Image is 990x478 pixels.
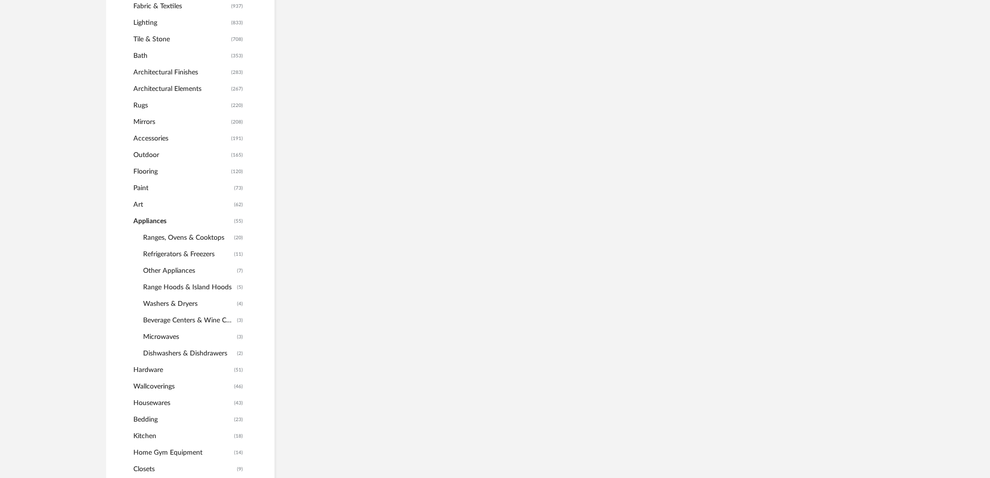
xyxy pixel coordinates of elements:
span: Kitchen [133,428,232,444]
span: Dishwashers & Dishdrawers [143,345,235,362]
span: (5) [237,280,243,295]
span: Mirrors [133,114,229,130]
span: Microwaves [143,329,235,345]
span: (43) [234,395,243,411]
span: (55) [234,213,243,229]
span: Ranges, Ovens & Cooktops [143,230,232,246]
span: (18) [234,428,243,444]
span: (267) [231,81,243,97]
span: Refrigerators & Freezers [143,246,232,263]
span: Paint [133,180,232,196]
span: Home Gym Equipment [133,444,232,461]
span: (51) [234,362,243,378]
span: Accessories [133,130,229,147]
span: (73) [234,180,243,196]
span: (20) [234,230,243,246]
span: (165) [231,147,243,163]
span: Flooring [133,163,229,180]
span: (9) [237,461,243,477]
span: (62) [234,197,243,212]
span: Hardware [133,362,232,378]
span: (23) [234,412,243,427]
span: Tile & Stone [133,31,229,48]
span: Lighting [133,15,229,31]
span: Wallcoverings [133,378,232,395]
span: (7) [237,263,243,279]
span: (833) [231,15,243,31]
span: Bath [133,48,229,64]
span: (46) [234,379,243,394]
span: Housewares [133,395,232,411]
span: (120) [231,164,243,179]
span: Other Appliances [143,263,235,279]
span: Art [133,196,232,213]
span: (14) [234,445,243,460]
span: (3) [237,313,243,328]
span: (708) [231,32,243,47]
span: Range Hoods & Island Hoods [143,279,235,296]
span: Bedding [133,411,232,428]
span: Architectural Finishes [133,64,229,81]
span: Closets [133,461,235,478]
span: Rugs [133,97,229,114]
span: (2) [237,346,243,361]
span: Beverage Centers & Wine Cooler [143,312,235,329]
span: (3) [237,329,243,345]
span: Outdoor [133,147,229,163]
span: (191) [231,131,243,146]
span: (283) [231,65,243,80]
span: (353) [231,48,243,64]
span: (208) [231,114,243,130]
span: Washers & Dryers [143,296,235,312]
span: Architectural Elements [133,81,229,97]
span: (4) [237,296,243,312]
span: (220) [231,98,243,113]
span: (11) [234,247,243,262]
span: Appliances [133,213,232,230]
